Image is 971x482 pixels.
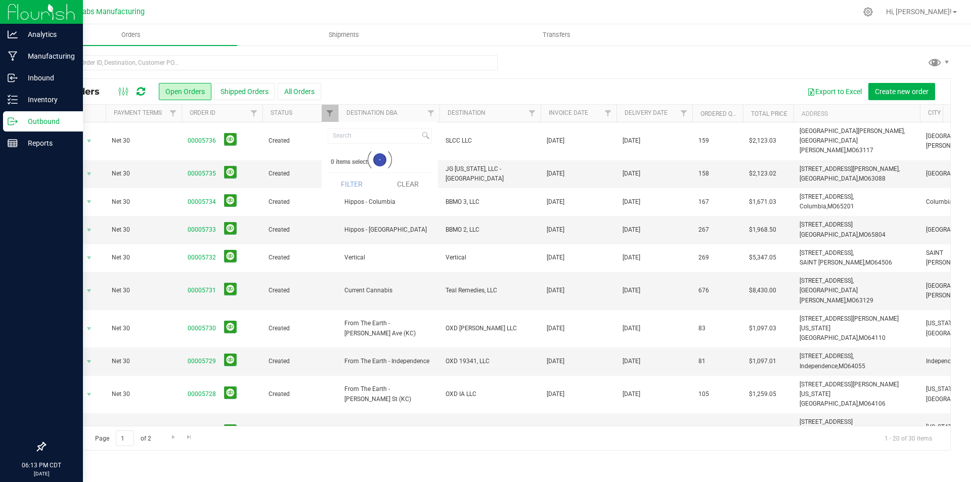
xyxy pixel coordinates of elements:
[188,389,216,399] a: 00005728
[800,418,853,425] span: [STREET_ADDRESS]
[547,136,564,146] span: [DATE]
[600,105,616,122] a: Filter
[450,24,663,46] a: Transfers
[159,83,211,100] button: Open Orders
[547,357,564,366] span: [DATE]
[344,286,433,295] span: Current Cannabis
[315,30,373,39] span: Shipments
[214,83,275,100] button: Shipped Orders
[188,286,216,295] a: 00005731
[446,225,535,235] span: BBMO 2, LLC
[18,137,78,149] p: Reports
[800,137,858,154] span: [GEOGRAPHIC_DATA][PERSON_NAME],
[623,389,640,399] span: [DATE]
[423,105,439,122] a: Filter
[346,109,398,116] a: Destination DBA
[698,389,709,399] span: 105
[859,400,868,407] span: MO
[188,253,216,262] a: 00005732
[800,287,858,303] span: [GEOGRAPHIC_DATA][PERSON_NAME],
[271,109,292,116] a: Status
[112,389,175,399] span: Net 30
[838,363,848,370] span: MO
[800,175,859,182] span: [GEOGRAPHIC_DATA],
[698,286,709,295] span: 676
[749,169,776,179] span: $2,123.02
[800,315,899,322] span: [STREET_ADDRESS][PERSON_NAME]
[83,195,96,209] span: select
[676,105,692,122] a: Filter
[269,197,332,207] span: Created
[859,231,868,238] span: MO
[446,253,535,262] span: Vertical
[698,197,709,207] span: 167
[859,175,868,182] span: MO
[116,430,134,446] input: 1
[344,225,433,235] span: Hippos - [GEOGRAPHIC_DATA]
[547,197,564,207] span: [DATE]
[800,203,827,210] span: Columbia,
[446,164,535,184] span: JG [US_STATE], LLC - [GEOGRAPHIC_DATA]
[800,165,900,172] span: [STREET_ADDRESS][PERSON_NAME],
[547,389,564,399] span: [DATE]
[698,225,709,235] span: 267
[108,30,154,39] span: Orders
[446,136,535,146] span: SLCC LLC
[865,259,874,266] span: MO
[698,324,705,333] span: 83
[83,387,96,402] span: select
[86,430,159,446] span: Page of 2
[8,73,18,83] inline-svg: Inbound
[698,357,705,366] span: 81
[278,83,321,100] button: All Orders
[800,325,859,341] span: [US_STATE][GEOGRAPHIC_DATA],
[623,253,640,262] span: [DATE]
[749,225,776,235] span: $1,968.50
[269,225,332,235] span: Created
[623,286,640,295] span: [DATE]
[83,223,96,237] span: select
[446,197,535,207] span: BBMO 3, LLC
[18,50,78,62] p: Manufacturing
[269,169,332,179] span: Created
[18,72,78,84] p: Inbound
[529,30,584,39] span: Transfers
[166,430,181,444] a: Go to the next page
[847,147,856,154] span: MO
[344,357,433,366] span: From The Earth - Independence
[698,253,709,262] span: 269
[800,193,854,200] span: [STREET_ADDRESS],
[448,109,485,116] a: Destination
[112,225,175,235] span: Net 30
[547,225,564,235] span: [DATE]
[749,197,776,207] span: $1,671.03
[749,324,776,333] span: $1,097.03
[800,231,859,238] span: [GEOGRAPHIC_DATA],
[549,109,588,116] a: Invoice Date
[18,115,78,127] p: Outbound
[344,384,433,404] span: From The Earth - [PERSON_NAME] St (KC)
[83,251,96,265] span: select
[45,55,498,70] input: Search Order ID, Destination, Customer PO...
[800,127,905,135] span: [GEOGRAPHIC_DATA][PERSON_NAME],
[623,136,640,146] span: [DATE]
[868,334,886,341] span: 64110
[800,353,854,360] span: [STREET_ADDRESS],
[886,8,952,16] span: Hi, [PERSON_NAME]!
[862,7,874,17] div: Manage settings
[801,83,868,100] button: Export to Excel
[8,51,18,61] inline-svg: Manufacturing
[322,105,338,122] a: Filter
[547,169,564,179] span: [DATE]
[874,259,892,266] span: 64506
[625,109,668,116] a: Delivery Date
[18,28,78,40] p: Analytics
[18,94,78,106] p: Inventory
[62,8,145,16] span: Teal Labs Manufacturing
[112,324,175,333] span: Net 30
[749,136,776,146] span: $2,123.03
[188,324,216,333] a: 00005730
[8,116,18,126] inline-svg: Outbound
[269,136,332,146] span: Created
[83,284,96,298] span: select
